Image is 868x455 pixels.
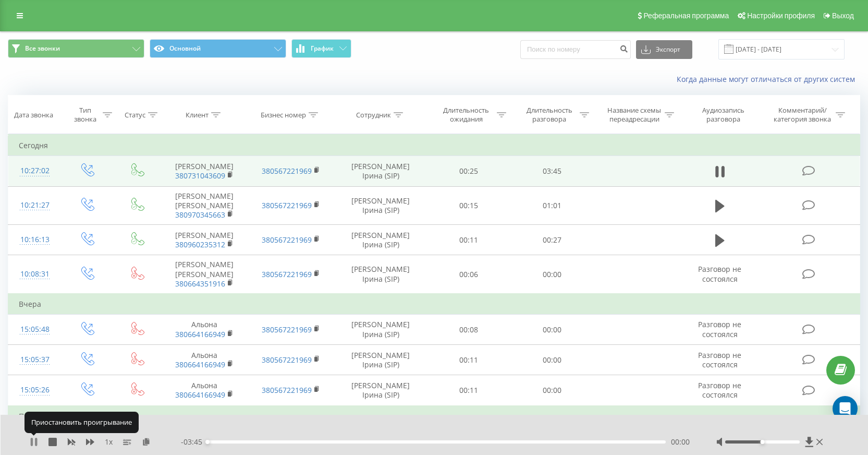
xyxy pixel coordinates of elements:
[175,390,225,400] a: 380664166949
[510,156,594,186] td: 03:45
[334,156,427,186] td: [PERSON_NAME] Ірина (SIP)
[311,45,334,52] span: График
[175,360,225,369] a: 380664166949
[8,406,860,427] td: Пятница, 15 Августа 2025
[19,350,51,370] div: 15:05:37
[427,156,510,186] td: 00:25
[161,315,248,345] td: Альона
[125,111,145,119] div: Статус
[175,329,225,339] a: 380664166949
[698,380,741,400] span: Разговор не состоялся
[643,11,729,20] span: Реферальная программа
[438,106,494,124] div: Длительность ожидания
[25,44,60,53] span: Все звонки
[760,440,764,444] div: Accessibility label
[698,319,741,339] span: Разговор не состоялся
[19,161,51,181] div: 10:27:02
[175,210,225,220] a: 380970345663
[427,345,510,375] td: 00:11
[262,200,312,210] a: 380567221969
[186,111,209,119] div: Клиент
[161,156,248,186] td: [PERSON_NAME]
[520,40,631,59] input: Поиск по номеру
[521,106,577,124] div: Длительность разговора
[19,264,51,284] div: 10:08:31
[19,230,51,250] div: 10:16:13
[356,111,391,119] div: Сотрудник
[510,225,594,255] td: 00:27
[334,315,427,345] td: [PERSON_NAME] Ірина (SIP)
[161,375,248,406] td: Альона
[698,264,741,283] span: Разговор не состоялся
[175,171,225,181] a: 380731043609
[8,135,860,156] td: Сегодня
[262,166,312,176] a: 380567221969
[175,240,225,249] a: 380960235312
[150,39,286,58] button: Основной
[175,279,225,289] a: 380664351916
[181,437,207,447] span: - 03:45
[747,11,815,20] span: Настройки профиля
[427,186,510,225] td: 00:15
[690,106,757,124] div: Аудиозапись разговора
[161,345,248,375] td: Альона
[427,225,510,255] td: 00:11
[205,440,210,444] div: Accessibility label
[14,111,53,119] div: Дата звонка
[334,345,427,375] td: [PERSON_NAME] Ірина (SIP)
[105,437,113,447] span: 1 x
[8,39,144,58] button: Все звонки
[772,106,833,124] div: Комментарий/категория звонка
[262,325,312,334] a: 380567221969
[19,380,51,400] div: 15:05:26
[427,375,510,406] td: 00:11
[262,355,312,365] a: 380567221969
[161,186,248,225] td: [PERSON_NAME] [PERSON_NAME]
[334,225,427,255] td: [PERSON_NAME] Ірина (SIP)
[833,396,858,421] div: Open Intercom Messenger
[291,39,351,58] button: График
[510,186,594,225] td: 01:01
[671,437,690,447] span: 00:00
[19,195,51,215] div: 10:21:27
[25,412,139,433] div: Приостановить проигрывание
[510,255,594,294] td: 00:00
[606,106,662,124] div: Название схемы переадресации
[334,186,427,225] td: [PERSON_NAME] Ірина (SIP)
[334,375,427,406] td: [PERSON_NAME] Ірина (SIP)
[262,235,312,245] a: 380567221969
[698,350,741,369] span: Разговор не состоялся
[636,40,692,59] button: Экспорт
[70,106,100,124] div: Тип звонка
[8,294,860,315] td: Вчера
[262,269,312,279] a: 380567221969
[19,319,51,340] div: 15:05:48
[161,225,248,255] td: [PERSON_NAME]
[161,255,248,294] td: [PERSON_NAME] [PERSON_NAME]
[427,255,510,294] td: 00:06
[427,315,510,345] td: 00:08
[510,375,594,406] td: 00:00
[261,111,306,119] div: Бизнес номер
[677,74,860,84] a: Когда данные могут отличаться от других систем
[832,11,854,20] span: Выход
[262,385,312,395] a: 380567221969
[510,315,594,345] td: 00:00
[510,345,594,375] td: 00:00
[334,255,427,294] td: [PERSON_NAME] Ірина (SIP)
